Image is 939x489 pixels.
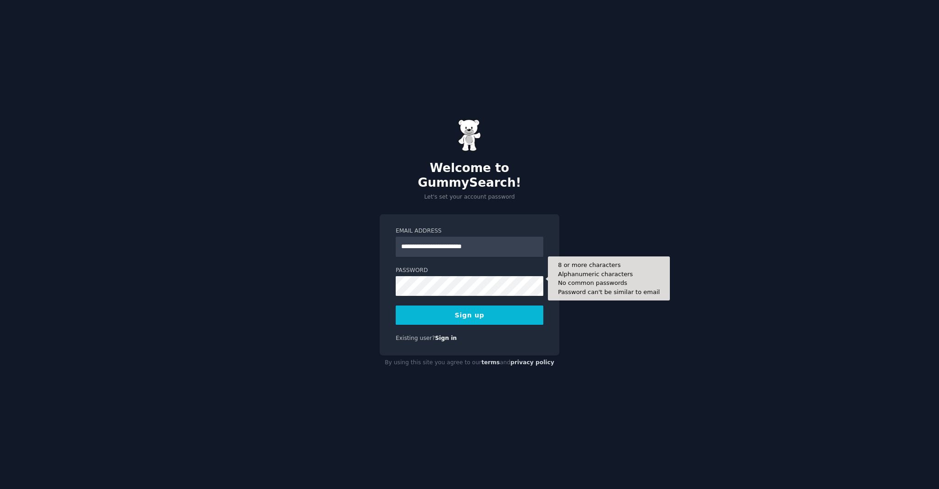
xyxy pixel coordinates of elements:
[435,335,457,341] a: Sign in
[396,306,543,325] button: Sign up
[458,119,481,151] img: Gummy Bear
[380,356,559,370] div: By using this site you agree to our and
[396,267,543,275] label: Password
[380,193,559,201] p: Let's set your account password
[510,359,554,366] a: privacy policy
[380,161,559,190] h2: Welcome to GummySearch!
[396,227,543,235] label: Email Address
[396,335,435,341] span: Existing user?
[481,359,500,366] a: terms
